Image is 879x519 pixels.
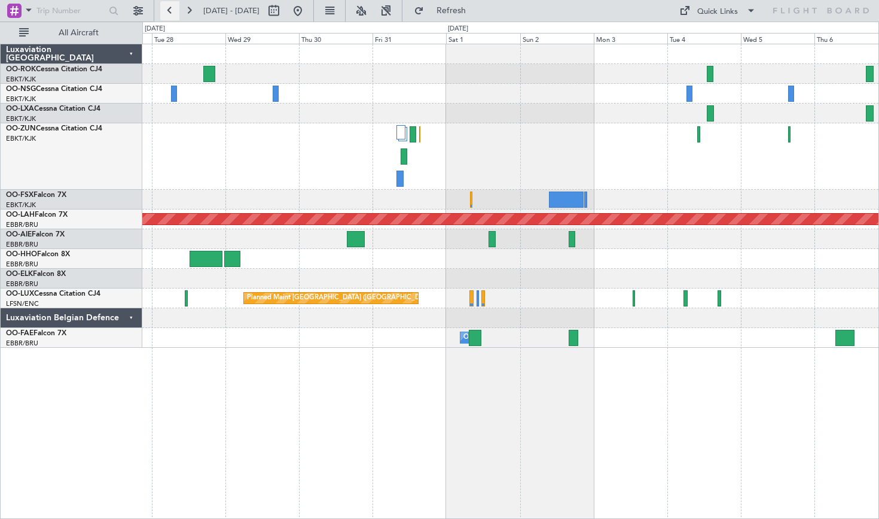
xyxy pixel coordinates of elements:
[426,7,477,15] span: Refresh
[6,192,66,199] a: OO-FSXFalcon 7X
[6,271,33,278] span: OO-ELK
[6,86,102,93] a: OO-NSGCessna Citation CJ4
[6,290,100,298] a: OO-LUXCessna Citation CJ4
[6,280,38,289] a: EBBR/BRU
[463,329,545,347] div: Owner Melsbroek Air Base
[520,33,594,44] div: Sun 2
[446,33,520,44] div: Sat 1
[152,33,225,44] div: Tue 28
[6,251,70,258] a: OO-HHOFalcon 8X
[667,33,741,44] div: Tue 4
[6,220,38,229] a: EBBR/BRU
[6,330,33,337] span: OO-FAE
[697,6,738,18] div: Quick Links
[6,290,34,298] span: OO-LUX
[373,33,446,44] div: Fri 31
[225,33,299,44] div: Wed 29
[6,66,102,73] a: OO-ROKCessna Citation CJ4
[6,201,36,210] a: EBKT/KJK
[6,211,68,218] a: OO-LAHFalcon 7X
[673,1,762,20] button: Quick Links
[594,33,667,44] div: Mon 3
[6,211,35,218] span: OO-LAH
[6,260,38,269] a: EBBR/BRU
[741,33,814,44] div: Wed 5
[6,114,36,123] a: EBKT/KJK
[31,29,126,37] span: All Aircraft
[6,125,102,132] a: OO-ZUNCessna Citation CJ4
[6,330,66,337] a: OO-FAEFalcon 7X
[448,24,468,34] div: [DATE]
[6,231,32,238] span: OO-AIE
[6,192,33,199] span: OO-FSX
[6,299,39,308] a: LFSN/ENC
[6,125,36,132] span: OO-ZUN
[145,24,165,34] div: [DATE]
[247,289,435,307] div: Planned Maint [GEOGRAPHIC_DATA] ([GEOGRAPHIC_DATA])
[6,134,36,143] a: EBKT/KJK
[6,66,36,73] span: OO-ROK
[408,1,480,20] button: Refresh
[6,86,36,93] span: OO-NSG
[6,231,65,238] a: OO-AIEFalcon 7X
[6,240,38,249] a: EBBR/BRU
[6,75,36,84] a: EBKT/KJK
[6,105,34,113] span: OO-LXA
[203,5,260,16] span: [DATE] - [DATE]
[6,271,66,278] a: OO-ELKFalcon 8X
[6,95,36,104] a: EBKT/KJK
[13,23,130,43] button: All Aircraft
[6,105,100,113] a: OO-LXACessna Citation CJ4
[6,339,38,348] a: EBBR/BRU
[36,2,105,20] input: Trip Number
[299,33,373,44] div: Thu 30
[6,251,37,258] span: OO-HHO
